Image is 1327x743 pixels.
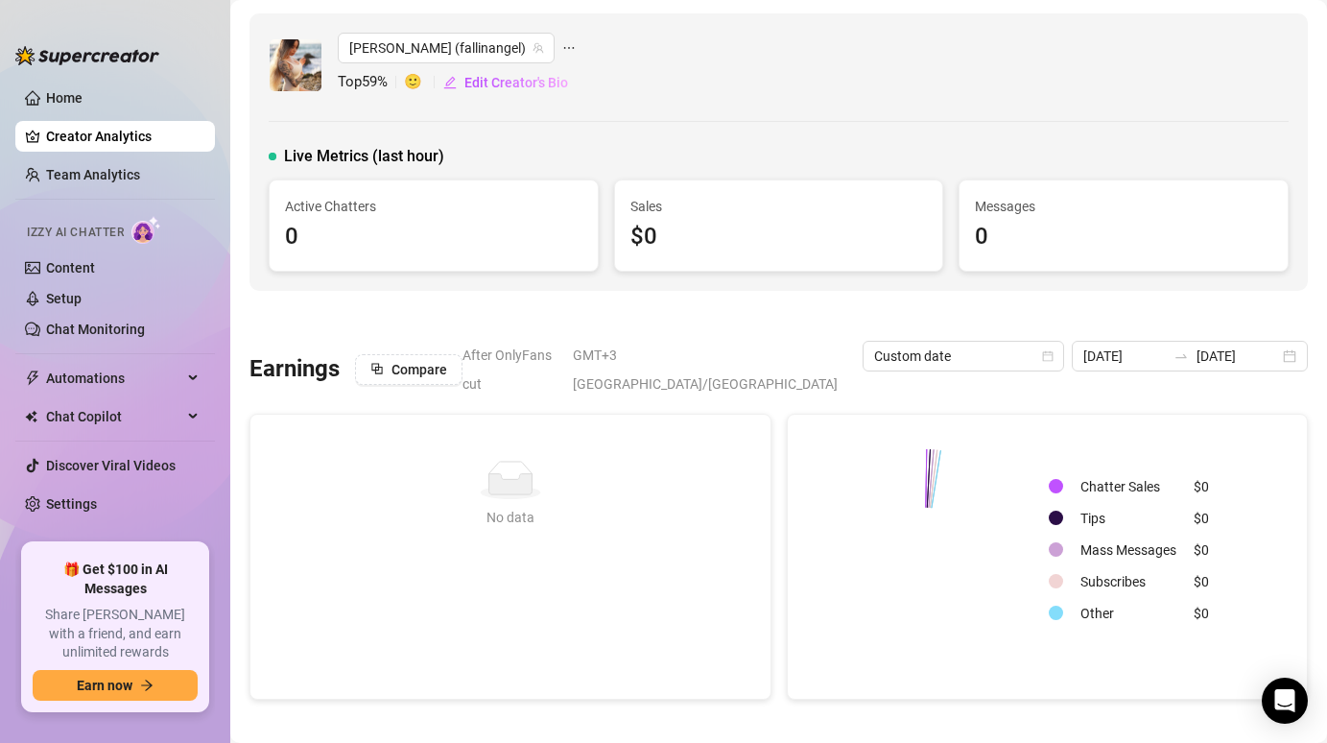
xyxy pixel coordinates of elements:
[249,354,340,385] h3: Earnings
[1194,539,1209,561] div: $0
[25,410,37,423] img: Chat Copilot
[338,71,404,94] span: Top 59 %
[533,42,544,54] span: team
[46,121,200,152] a: Creator Analytics
[46,322,145,337] a: Chat Monitoring
[370,362,384,375] span: block
[874,342,1053,371] span: Custom date
[1073,503,1184,533] td: Tips
[46,496,97,512] a: Settings
[404,71,442,94] span: 🙂
[131,216,161,244] img: AI Chatter
[27,224,124,242] span: Izzy AI Chatter
[1194,603,1209,624] div: $0
[1173,348,1189,364] span: to
[442,67,569,98] button: Edit Creator's Bio
[1262,678,1308,724] div: Open Intercom Messenger
[1197,346,1279,367] input: End date
[46,401,182,432] span: Chat Copilot
[46,363,182,394] span: Automations
[46,260,95,276] a: Content
[25,371,40,386] span: thunderbolt
[33,606,198,662] span: Share [PERSON_NAME] with a friend, and earn unlimited rewards
[77,678,132,693] span: Earn now
[975,219,1272,255] div: 0
[285,219,582,255] div: 0
[1194,571,1209,592] div: $0
[285,196,582,217] span: Active Chatters
[355,354,462,385] button: Compare
[15,46,159,65] img: logo-BBDzfeDw.svg
[1173,348,1189,364] span: swap-right
[46,458,176,473] a: Discover Viral Videos
[1042,350,1054,362] span: calendar
[140,679,154,692] span: arrow-right
[33,670,198,701] button: Earn nowarrow-right
[1073,598,1184,628] td: Other
[284,145,444,168] span: Live Metrics (last hour)
[630,219,928,255] div: $0
[33,561,198,598] span: 🎁 Get $100 in AI Messages
[1083,346,1166,367] input: Start date
[273,507,747,528] div: No data
[975,196,1272,217] span: Messages
[1073,535,1184,564] td: Mass Messages
[46,167,140,182] a: Team Analytics
[46,291,82,306] a: Setup
[562,33,576,63] span: ellipsis
[1073,471,1184,501] td: Chatter Sales
[464,75,568,90] span: Edit Creator's Bio
[349,34,543,62] span: Lex Angel (fallinangel)
[630,196,928,217] span: Sales
[1194,508,1209,529] div: $0
[443,76,457,89] span: edit
[1194,476,1209,497] div: $0
[391,362,447,377] span: Compare
[270,39,321,91] img: Lex Angel
[1073,566,1184,596] td: Subscribes
[573,341,851,398] span: GMT+3 [GEOGRAPHIC_DATA]/[GEOGRAPHIC_DATA]
[46,90,83,106] a: Home
[462,341,561,398] span: After OnlyFans cut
